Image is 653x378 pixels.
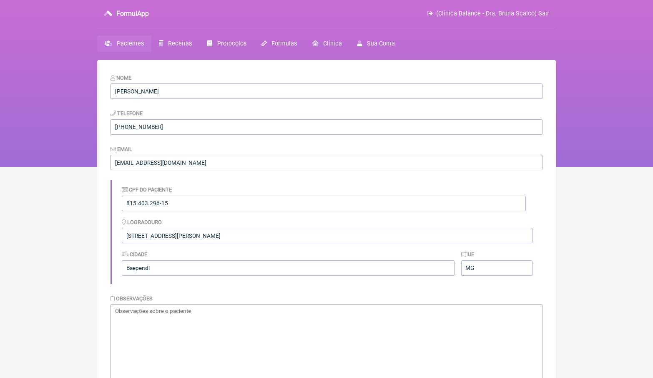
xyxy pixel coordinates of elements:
[111,155,542,170] input: paciente@email.com
[461,260,532,276] input: UF
[111,146,132,152] label: Email
[117,40,144,47] span: Pacientes
[122,228,532,243] input: Logradouro
[151,35,199,52] a: Receitas
[323,40,342,47] span: Clínica
[168,40,192,47] span: Receitas
[111,295,153,302] label: Observações
[122,260,455,276] input: Cidade
[111,110,143,116] label: Telefone
[461,251,475,257] label: UF
[122,196,526,211] input: Identificação do Paciente
[122,219,162,225] label: Logradouro
[304,35,349,52] a: Clínica
[111,83,542,99] input: Nome do Paciente
[427,10,549,17] a: (Clínica Balance - Dra. Bruna Scalco) Sair
[254,35,304,52] a: Fórmulas
[199,35,254,52] a: Protocolos
[116,10,149,18] h3: FormulApp
[111,75,131,81] label: Nome
[271,40,297,47] span: Fórmulas
[97,35,151,52] a: Pacientes
[367,40,395,47] span: Sua Conta
[122,186,172,193] label: CPF do Paciente
[436,10,549,17] span: (Clínica Balance - Dra. Bruna Scalco) Sair
[111,119,542,135] input: 21 9124 2137
[122,251,147,257] label: Cidade
[349,35,402,52] a: Sua Conta
[217,40,246,47] span: Protocolos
